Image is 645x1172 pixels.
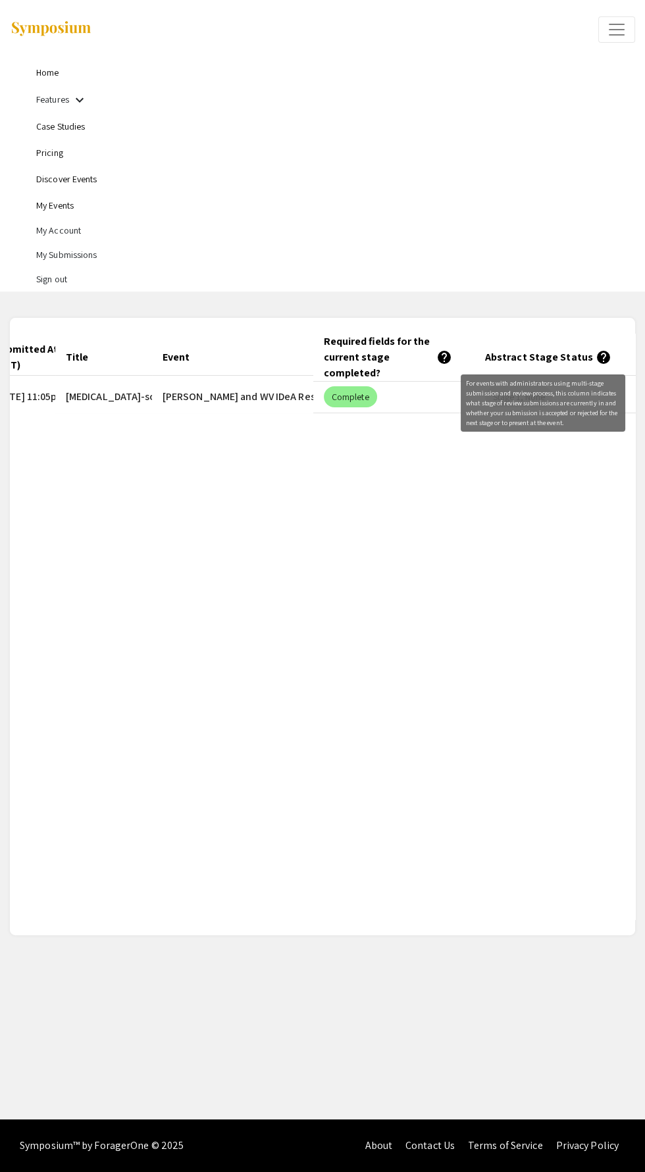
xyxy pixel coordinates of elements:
button: Expand or Collapse Menu [598,16,635,43]
div: Title [66,349,100,365]
li: My Account [36,218,635,243]
div: Symposium™ by ForagerOne © 2025 [20,1119,184,1172]
li: My Submissions [36,243,635,267]
mat-header-cell: Abstract Stage Status [475,339,636,376]
img: Symposium by ForagerOne [10,20,92,38]
div: For events with administrators using multi-stage submission and review-process, this column indic... [461,374,625,432]
a: About [365,1138,392,1152]
a: Terms of Service [468,1138,543,1152]
a: Pricing [36,147,63,159]
mat-cell: [PERSON_NAME] and WV IDeA Research Conference [152,382,313,413]
div: Required fields for the current stage completed? [324,334,452,381]
div: Event [163,349,190,365]
a: Discover Events [36,173,97,185]
div: Title [66,349,88,365]
iframe: Chat [10,1113,56,1162]
mat-icon: help [436,349,452,365]
a: My Events [36,199,74,211]
div: Required fields for the current stage completed?help [324,334,464,381]
mat-chip: Complete [324,386,377,407]
mat-icon: Expand Features list [72,92,88,108]
a: Home [36,66,59,78]
a: Privacy Policy [556,1138,619,1152]
a: Contact Us [405,1138,455,1152]
a: Features [36,93,69,105]
mat-icon: help [596,349,611,365]
span: [MEDICAL_DATA]-social interaction does not affect communicative behaviors in territorial electric... [66,389,644,405]
li: Sign out [36,267,635,292]
a: Case Studies [36,120,85,132]
div: Event [163,349,201,365]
